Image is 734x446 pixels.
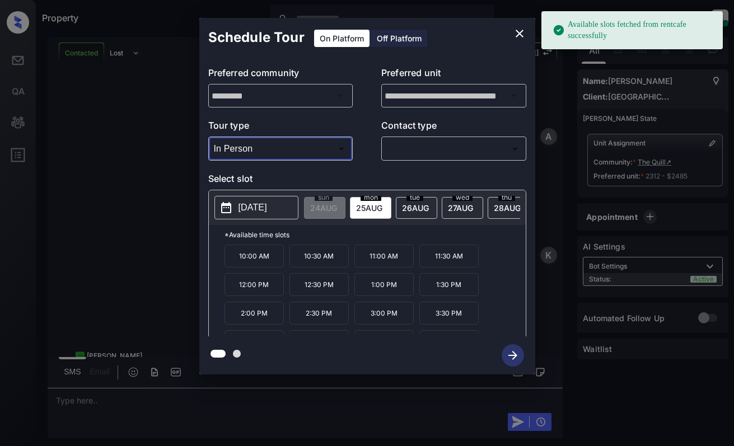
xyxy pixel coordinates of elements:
[354,245,414,267] p: 11:00 AM
[495,341,531,370] button: btn-next
[208,119,353,137] p: Tour type
[361,194,381,201] span: mon
[225,245,284,267] p: 10:00 AM
[350,197,391,219] div: date-select
[289,245,349,267] p: 10:30 AM
[239,201,267,214] p: [DATE]
[208,66,353,84] p: Preferred community
[225,273,284,296] p: 12:00 PM
[214,196,298,219] button: [DATE]
[314,30,370,47] div: On Platform
[289,330,349,353] p: 4:30 PM
[381,119,526,137] p: Contact type
[553,15,714,46] div: Available slots fetched from rentcafe successfully
[488,197,529,219] div: date-select
[406,194,423,201] span: tue
[498,194,515,201] span: thu
[225,330,284,353] p: 4:00 PM
[289,302,349,325] p: 2:30 PM
[452,194,473,201] span: wed
[289,273,349,296] p: 12:30 PM
[225,225,526,245] p: *Available time slots
[381,66,526,84] p: Preferred unit
[208,172,526,190] p: Select slot
[448,203,473,213] span: 27 AUG
[419,245,479,267] p: 11:30 AM
[356,203,382,213] span: 25 AUG
[494,203,521,213] span: 28 AUG
[354,302,414,325] p: 3:00 PM
[396,197,437,219] div: date-select
[199,18,314,57] h2: Schedule Tour
[371,30,427,47] div: Off Platform
[419,330,479,353] p: 5:30 PM
[211,139,350,158] div: In Person
[419,273,479,296] p: 1:30 PM
[354,330,414,353] p: 5:00 PM
[354,273,414,296] p: 1:00 PM
[442,197,483,219] div: date-select
[225,302,284,325] p: 2:00 PM
[419,302,479,325] p: 3:30 PM
[402,203,429,213] span: 26 AUG
[508,22,531,45] button: close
